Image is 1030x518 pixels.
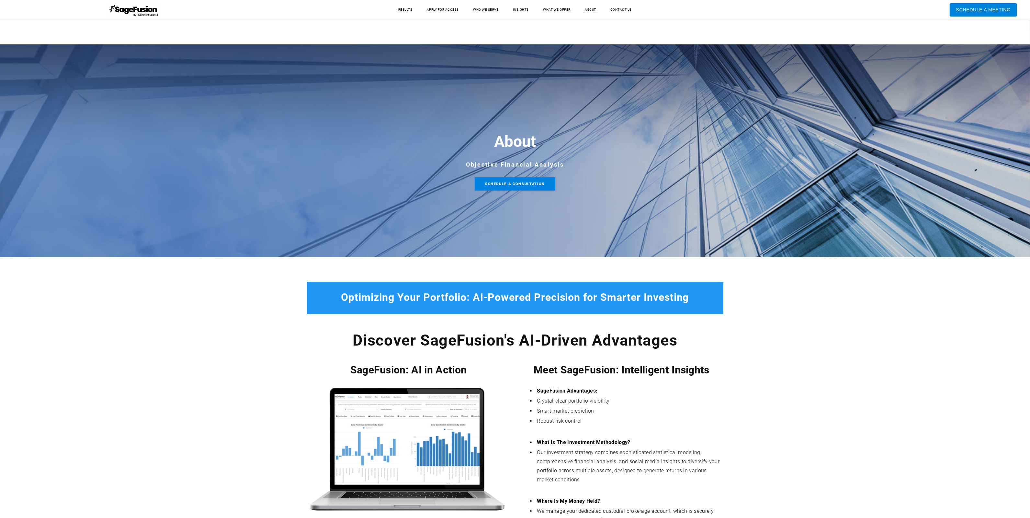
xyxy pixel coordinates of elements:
[475,177,555,191] a: Schedule a Consultation
[537,398,610,404] font: Crystal-clear portfolio visibility
[604,5,638,15] a: Contact Us
[350,364,467,376] strong: SageFusion: AI in Action
[108,2,160,18] img: SageFusion | Intelligent Investment Management
[307,314,723,332] div: ​
[311,384,506,517] img: Picture
[537,388,598,394] strong: SageFusion Advantages:
[537,439,630,445] strong: What Is The Investment Methodology?
[467,5,505,15] a: Who We Serve
[537,418,582,424] font: ​
[537,408,594,414] font: Smart market prediction
[537,418,582,424] font: Robust risk control
[494,132,536,151] font: About
[950,3,1017,17] a: Schedule A Meeting
[578,5,603,15] a: About
[307,334,723,347] h2: Discover SageFusion's AI-Driven Advantages
[466,161,564,168] span: Objective Financial Analysis
[537,449,720,483] font: Our investment strategy combines sophisticated statistical modeling, comprehensive financial anal...
[324,291,707,304] h2: Optimizing Your Portfolio: AI-Powered Precision for Smarter Investing
[392,5,419,15] a: Results
[420,5,465,15] a: Apply for Access
[506,5,535,15] a: Insights
[537,5,577,15] a: What We Offer
[534,364,709,376] font: Meet SageFusion: Intelligent Insights
[537,498,600,504] strong: Where Is My Money Held?
[307,262,723,280] div: ​
[536,386,723,395] li: ​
